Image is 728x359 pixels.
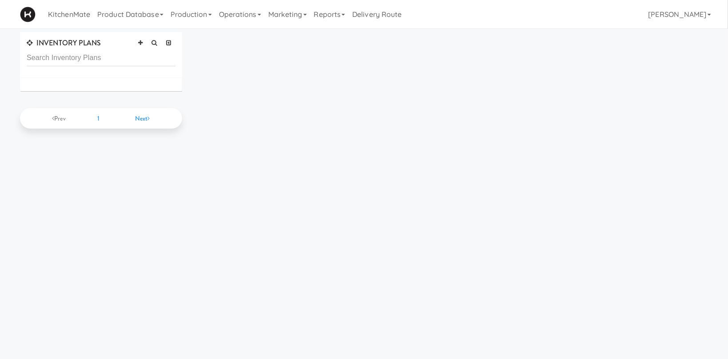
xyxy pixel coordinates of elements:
[135,114,150,123] span: Next
[20,7,36,22] img: Micromart
[131,112,155,125] li: Next
[27,50,175,66] input: Search Inventory Plans
[97,114,99,123] span: 1
[27,38,101,48] span: INVENTORY PLANS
